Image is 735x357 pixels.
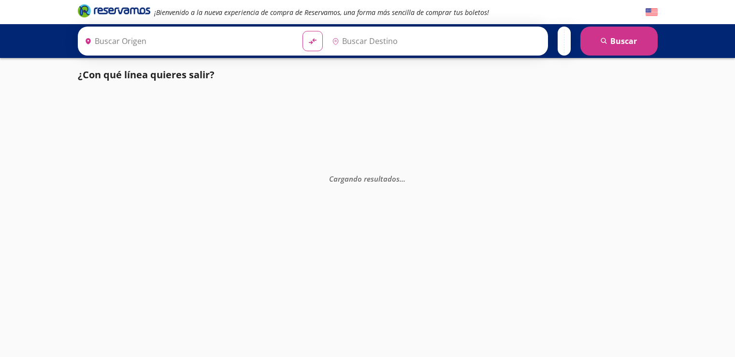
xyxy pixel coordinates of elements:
p: ¿Con qué línea quieres salir? [78,68,215,82]
input: Buscar Origen [81,29,295,53]
span: . [404,173,405,183]
input: Buscar Destino [328,29,543,53]
span: . [400,173,402,183]
em: ¡Bienvenido a la nueva experiencia de compra de Reservamos, una forma más sencilla de comprar tus... [154,8,489,17]
em: Cargando resultados [329,173,405,183]
a: Brand Logo [78,3,150,21]
button: Buscar [580,27,658,56]
i: Brand Logo [78,3,150,18]
span: . [402,173,404,183]
button: English [646,6,658,18]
